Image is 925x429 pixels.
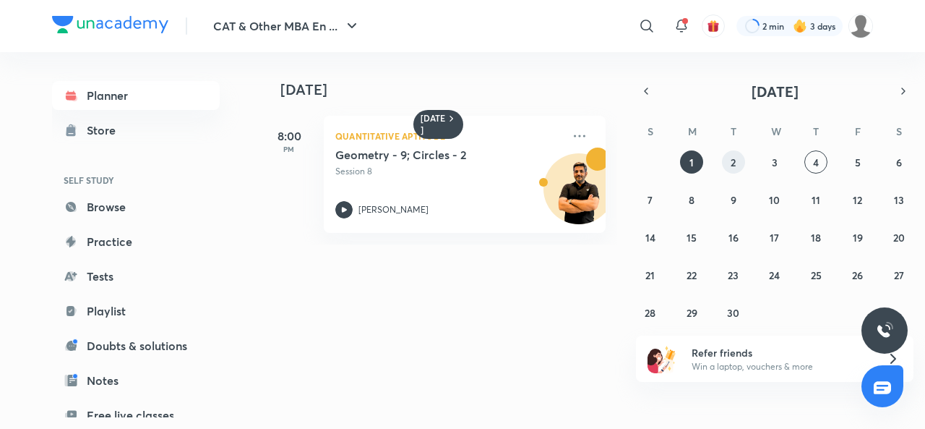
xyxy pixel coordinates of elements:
[335,127,562,145] p: Quantitative Aptitude
[846,226,869,249] button: September 19, 2025
[763,263,786,286] button: September 24, 2025
[896,124,902,138] abbr: Saturday
[722,188,745,211] button: September 9, 2025
[722,301,745,324] button: September 30, 2025
[680,226,703,249] button: September 15, 2025
[772,156,778,169] abbr: September 3, 2025
[52,331,220,360] a: Doubts & solutions
[894,268,904,282] abbr: September 27, 2025
[205,12,369,41] button: CAT & Other MBA En ...
[728,268,739,282] abbr: September 23, 2025
[421,113,446,136] h6: [DATE]
[680,188,703,211] button: September 8, 2025
[852,268,863,282] abbr: September 26, 2025
[763,188,786,211] button: September 10, 2025
[52,262,220,291] a: Tests
[52,366,220,395] a: Notes
[687,268,697,282] abbr: September 22, 2025
[804,263,827,286] button: September 25, 2025
[335,165,562,178] p: Session 8
[702,14,725,38] button: avatar
[645,231,655,245] abbr: September 14, 2025
[763,226,786,249] button: September 17, 2025
[887,226,911,249] button: September 20, 2025
[731,193,736,207] abbr: September 9, 2025
[52,16,168,37] a: Company Logo
[804,226,827,249] button: September 18, 2025
[855,124,861,138] abbr: Friday
[692,360,869,373] p: Win a laptop, vouchers & more
[887,188,911,211] button: September 13, 2025
[855,156,861,169] abbr: September 5, 2025
[771,124,781,138] abbr: Wednesday
[52,116,220,145] a: Store
[647,124,653,138] abbr: Sunday
[731,124,736,138] abbr: Tuesday
[846,263,869,286] button: September 26, 2025
[639,301,662,324] button: September 28, 2025
[680,263,703,286] button: September 22, 2025
[647,193,653,207] abbr: September 7, 2025
[853,193,862,207] abbr: September 12, 2025
[707,20,720,33] img: avatar
[812,193,820,207] abbr: September 11, 2025
[52,297,220,326] a: Playlist
[647,344,676,373] img: referral
[722,150,745,174] button: September 2, 2025
[689,156,694,169] abbr: September 1, 2025
[680,150,703,174] button: September 1, 2025
[846,188,869,211] button: September 12, 2025
[689,193,694,207] abbr: September 8, 2025
[544,161,614,231] img: Avatar
[813,156,819,169] abbr: September 4, 2025
[639,226,662,249] button: September 14, 2025
[887,150,911,174] button: September 6, 2025
[770,231,779,245] abbr: September 17, 2025
[848,14,873,38] img: Inshirah
[804,188,827,211] button: September 11, 2025
[727,306,739,320] abbr: September 30, 2025
[769,268,780,282] abbr: September 24, 2025
[722,263,745,286] button: September 23, 2025
[358,203,429,216] p: [PERSON_NAME]
[846,150,869,174] button: September 5, 2025
[280,81,620,98] h4: [DATE]
[728,231,739,245] abbr: September 16, 2025
[52,227,220,256] a: Practice
[52,81,220,110] a: Planner
[52,168,220,192] h6: SELF STUDY
[692,345,869,360] h6: Refer friends
[722,226,745,249] button: September 16, 2025
[335,148,515,162] h5: Geometry - 9; Circles - 2
[853,231,863,245] abbr: September 19, 2025
[769,193,780,207] abbr: September 10, 2025
[811,268,822,282] abbr: September 25, 2025
[656,81,893,101] button: [DATE]
[87,122,124,139] div: Store
[804,150,827,174] button: September 4, 2025
[645,306,655,320] abbr: September 28, 2025
[811,231,821,245] abbr: September 18, 2025
[645,268,655,282] abbr: September 21, 2025
[688,124,697,138] abbr: Monday
[639,188,662,211] button: September 7, 2025
[752,82,799,101] span: [DATE]
[639,263,662,286] button: September 21, 2025
[260,145,318,153] p: PM
[731,156,736,169] abbr: September 2, 2025
[896,156,902,169] abbr: September 6, 2025
[793,19,807,33] img: streak
[260,127,318,145] h5: 8:00
[763,150,786,174] button: September 3, 2025
[813,124,819,138] abbr: Thursday
[52,16,168,33] img: Company Logo
[893,231,905,245] abbr: September 20, 2025
[887,263,911,286] button: September 27, 2025
[894,193,904,207] abbr: September 13, 2025
[680,301,703,324] button: September 29, 2025
[52,192,220,221] a: Browse
[687,231,697,245] abbr: September 15, 2025
[876,322,893,339] img: ttu
[687,306,697,320] abbr: September 29, 2025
